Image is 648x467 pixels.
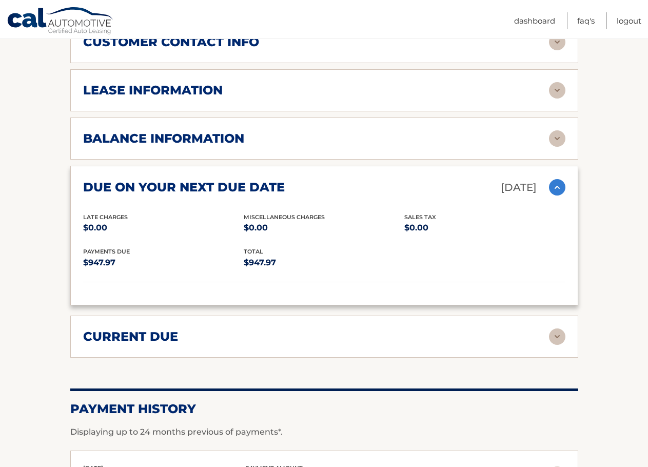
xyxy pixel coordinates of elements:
span: Miscellaneous Charges [244,213,325,221]
p: $0.00 [404,221,565,235]
h2: Payment History [70,401,578,417]
span: Sales Tax [404,213,436,221]
a: Cal Automotive [7,7,114,36]
p: $0.00 [244,221,404,235]
a: FAQ's [577,12,595,29]
img: accordion-rest.svg [549,328,565,345]
img: accordion-rest.svg [549,130,565,147]
span: Late Charges [83,213,128,221]
img: accordion-rest.svg [549,82,565,99]
h2: lease information [83,83,223,98]
p: $947.97 [244,256,404,270]
p: [DATE] [501,179,537,197]
a: Dashboard [514,12,555,29]
span: Payments Due [83,248,130,255]
img: accordion-active.svg [549,179,565,196]
p: $0.00 [83,221,244,235]
img: accordion-rest.svg [549,34,565,50]
p: Displaying up to 24 months previous of payments*. [70,426,578,438]
p: $947.97 [83,256,244,270]
span: total [244,248,263,255]
h2: balance information [83,131,244,146]
h2: customer contact info [83,34,259,50]
h2: current due [83,329,178,344]
a: Logout [617,12,641,29]
h2: due on your next due date [83,180,285,195]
